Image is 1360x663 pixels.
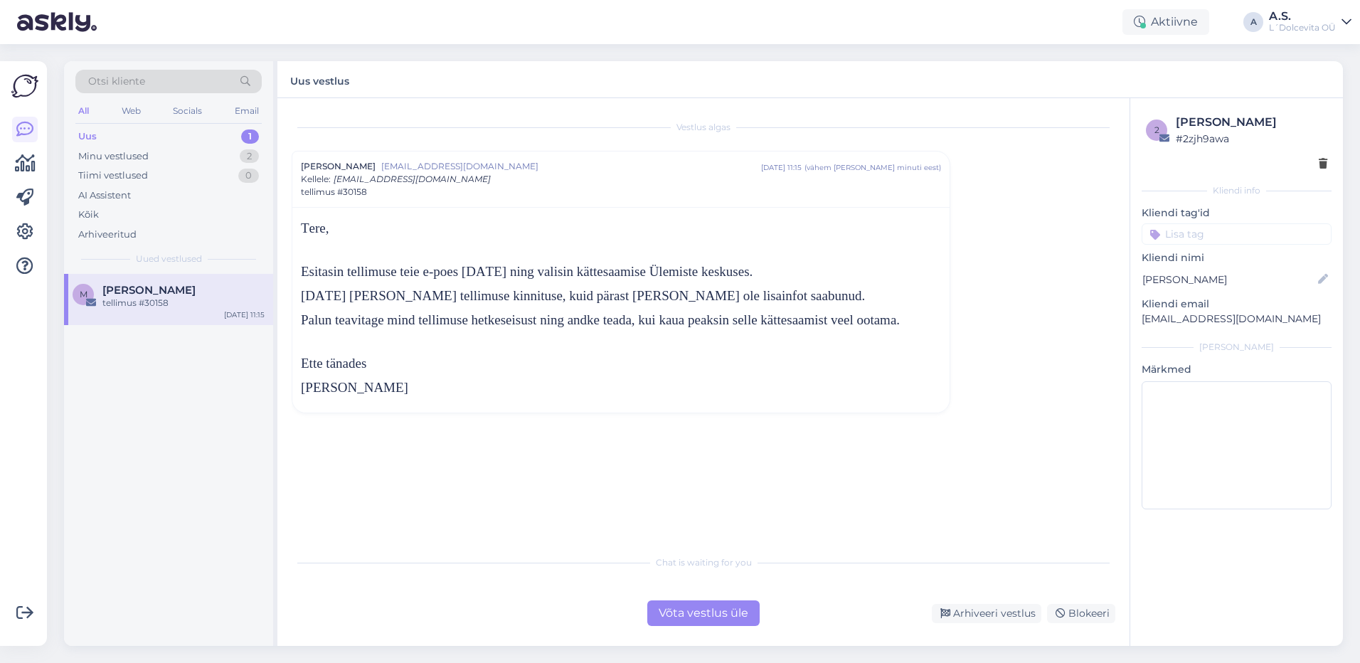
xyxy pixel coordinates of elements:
[290,70,349,89] label: Uus vestlus
[78,169,148,183] div: Tiimi vestlused
[119,102,144,120] div: Web
[1142,272,1315,287] input: Lisa nimi
[240,149,259,164] div: 2
[301,380,408,395] span: [PERSON_NAME]
[11,73,38,100] img: Askly Logo
[1269,11,1351,33] a: A.S.L´Dolcevita OÜ
[102,297,265,309] div: tellimus #30158
[224,309,265,320] div: [DATE] 11:15
[232,102,262,120] div: Email
[1176,131,1327,147] div: # 2zjh9awa
[292,556,1115,569] div: Chat is waiting for you
[1047,604,1115,623] div: Blokeeri
[1269,11,1336,22] div: A.S.
[1142,206,1332,221] p: Kliendi tag'id
[1142,312,1332,327] p: [EMAIL_ADDRESS][DOMAIN_NAME]
[1269,22,1336,33] div: L´Dolcevita OÜ
[1176,114,1327,131] div: [PERSON_NAME]
[102,284,196,297] span: Merili Tolstopjatova
[301,186,367,198] span: tellimus #30158
[301,174,331,184] span: Kellele :
[647,600,760,626] div: Võta vestlus üle
[1243,12,1263,32] div: A
[301,312,900,327] span: Palun teavitage mind tellimuse hetkeseisust ning andke teada, kui kaua peaksin selle kättesaamist...
[78,189,131,203] div: AI Assistent
[136,253,202,265] span: Uued vestlused
[301,356,366,371] span: Ette tänades
[170,102,205,120] div: Socials
[301,264,753,279] span: Esitasin tellimuse teie e-poes [DATE] ning valisin kättesaamise Ülemiste keskuses.
[334,174,491,184] span: [EMAIL_ADDRESS][DOMAIN_NAME]
[78,228,137,242] div: Arhiveeritud
[1142,223,1332,245] input: Lisa tag
[1142,184,1332,197] div: Kliendi info
[1122,9,1209,35] div: Aktiivne
[80,289,87,299] span: M
[292,121,1115,134] div: Vestlus algas
[88,74,145,89] span: Otsi kliente
[78,208,99,222] div: Kõik
[1142,341,1332,354] div: [PERSON_NAME]
[1142,362,1332,377] p: Märkmed
[78,129,97,144] div: Uus
[301,288,865,303] span: [DATE] [PERSON_NAME] tellimuse kinnituse, kuid pärast [PERSON_NAME] ole lisainfot saabunud.
[301,160,376,173] span: [PERSON_NAME]
[804,162,941,173] div: ( vähem [PERSON_NAME] minuti eest )
[238,169,259,183] div: 0
[1154,124,1159,135] span: 2
[381,160,761,173] span: [EMAIL_ADDRESS][DOMAIN_NAME]
[241,129,259,144] div: 1
[761,162,802,173] div: [DATE] 11:15
[75,102,92,120] div: All
[301,221,329,235] span: Tere,
[78,149,149,164] div: Minu vestlused
[1142,297,1332,312] p: Kliendi email
[1142,250,1332,265] p: Kliendi nimi
[932,604,1041,623] div: Arhiveeri vestlus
